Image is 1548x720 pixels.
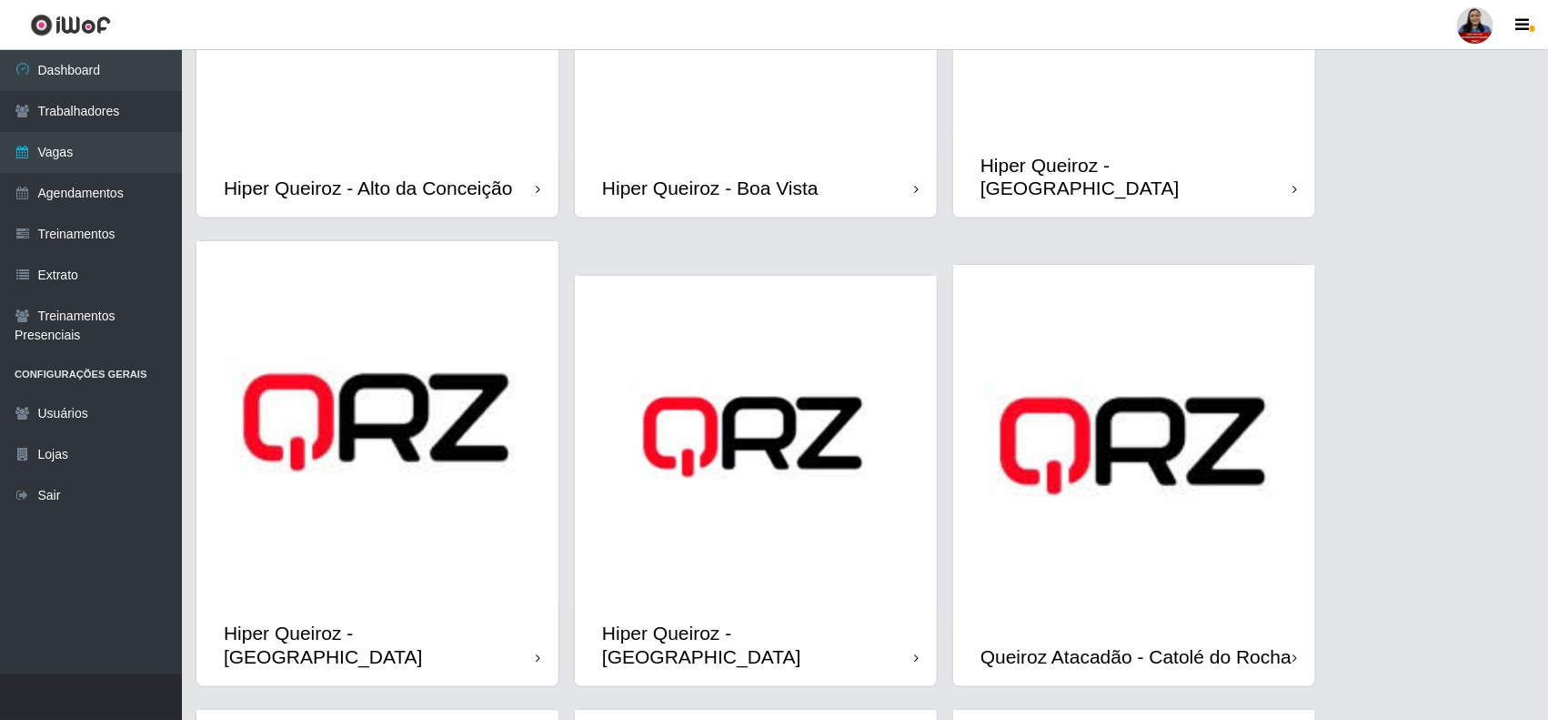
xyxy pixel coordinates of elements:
[602,177,819,199] div: Hiper Queiroz - Boa Vista
[953,265,1315,686] a: Queiroz Atacadão - Catolé do Rocha
[224,177,513,199] div: Hiper Queiroz - Alto da Conceição
[602,622,914,667] div: Hiper Queiroz - [GEOGRAPHIC_DATA]
[30,14,111,36] img: CoreUI Logo
[196,241,558,603] img: cardImg
[224,622,536,667] div: Hiper Queiroz - [GEOGRAPHIC_DATA]
[575,276,937,686] a: Hiper Queiroz - [GEOGRAPHIC_DATA]
[980,645,1292,668] div: Queiroz Atacadão - Catolé do Rocha
[196,241,558,685] a: Hiper Queiroz - [GEOGRAPHIC_DATA]
[575,276,937,603] img: cardImg
[953,265,1315,627] img: cardImg
[980,154,1292,199] div: Hiper Queiroz - [GEOGRAPHIC_DATA]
